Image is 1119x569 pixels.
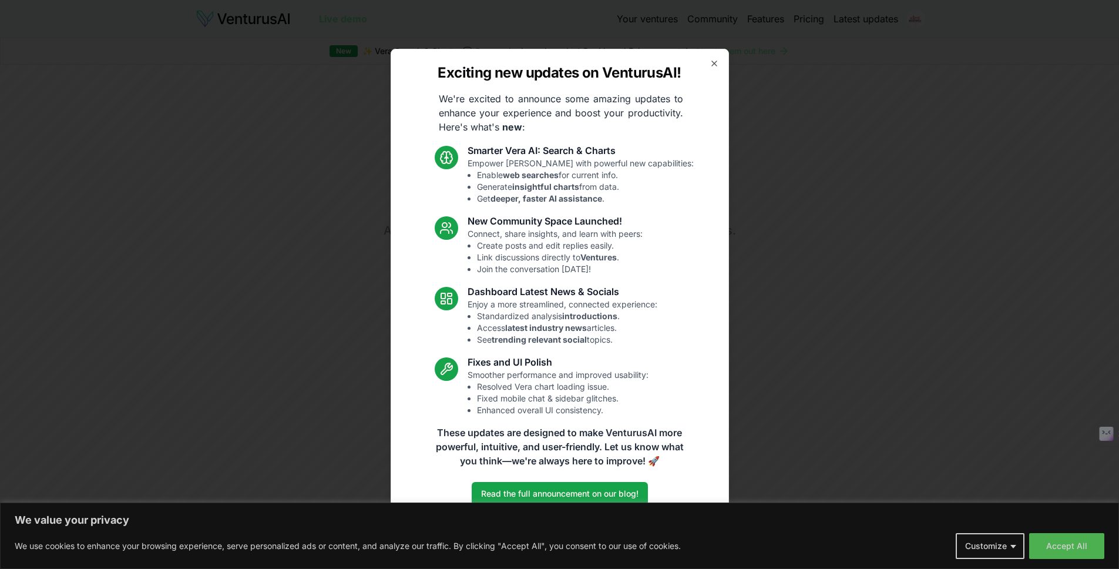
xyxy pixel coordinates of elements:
[468,369,648,416] p: Smoother performance and improved usability:
[477,404,648,416] li: Enhanced overall UI consistency.
[477,334,657,346] li: See topics.
[490,193,602,203] strong: deeper, faster AI assistance
[492,334,587,344] strong: trending relevant social
[468,158,694,205] p: Empower [PERSON_NAME] with powerful new capabilities:
[428,426,691,468] p: These updates are designed to make VenturusAI more powerful, intuitive, and user-friendly. Let us...
[477,310,657,322] li: Standardized analysis .
[438,63,681,82] h2: Exciting new updates on VenturusAI!
[477,252,643,263] li: Link discussions directly to .
[472,482,648,506] a: Read the full announcement on our blog!
[468,214,643,228] h3: New Community Space Launched!
[477,322,657,334] li: Access articles.
[468,228,643,275] p: Connect, share insights, and learn with peers:
[477,240,643,252] li: Create posts and edit replies easily.
[477,169,694,181] li: Enable for current info.
[502,121,522,133] strong: new
[512,182,579,192] strong: insightful charts
[468,143,694,158] h3: Smarter Vera AI: Search & Charts
[468,355,648,369] h3: Fixes and UI Polish
[477,263,643,275] li: Join the conversation [DATE]!
[477,393,648,404] li: Fixed mobile chat & sidebar glitches.
[477,181,694,193] li: Generate from data.
[505,323,587,333] strong: latest industry news
[477,193,694,205] li: Get .
[580,252,617,262] strong: Ventures
[429,92,693,134] p: We're excited to announce some amazing updates to enhance your experience and boost your producti...
[477,381,648,393] li: Resolved Vera chart loading issue.
[468,284,657,299] h3: Dashboard Latest News & Socials
[468,299,657,346] p: Enjoy a more streamlined, connected experience:
[503,170,559,180] strong: web searches
[562,311,617,321] strong: introductions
